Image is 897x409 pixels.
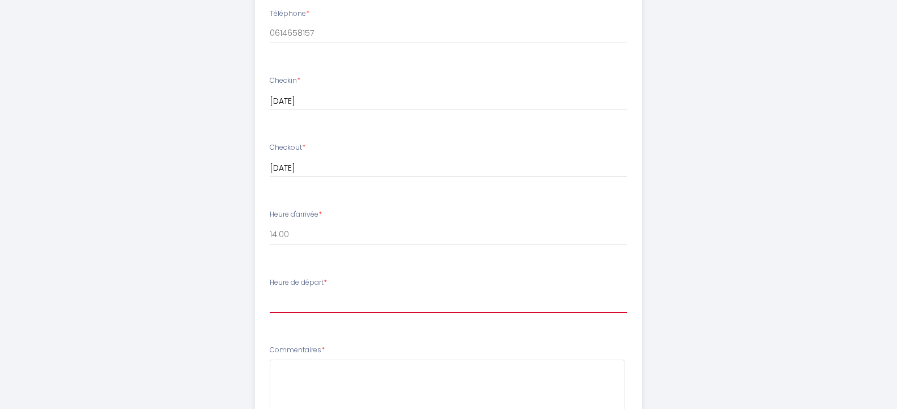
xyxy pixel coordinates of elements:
label: Commentaires [270,345,325,356]
label: Checkout [270,142,305,153]
label: Téléphone [270,9,309,19]
label: Heure de départ [270,277,327,288]
label: Heure d'arrivée [270,209,322,220]
label: Checkin [270,75,300,86]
